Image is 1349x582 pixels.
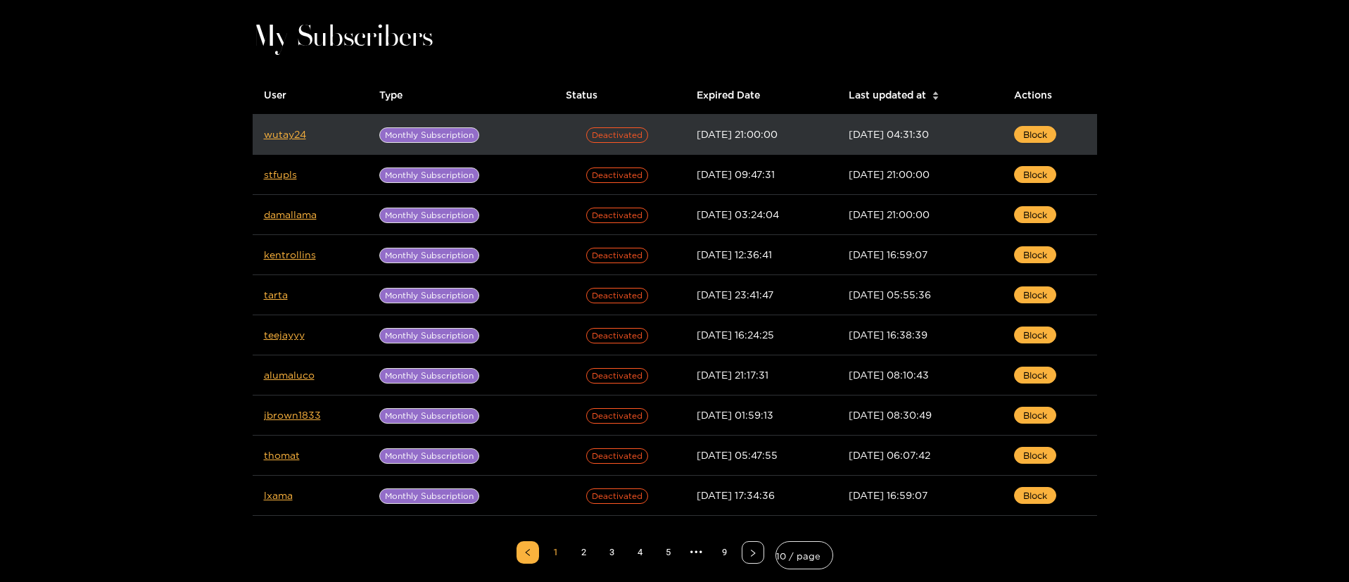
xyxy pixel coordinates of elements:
span: Block [1023,408,1047,422]
h1: My Subscribers [253,28,1097,48]
span: Block [1023,448,1047,462]
button: Block [1014,126,1056,143]
span: Deactivated [586,208,648,223]
li: 2 [573,541,595,564]
button: Block [1014,327,1056,343]
span: [DATE] 04:31:30 [849,129,929,139]
span: Block [1023,328,1047,342]
span: Block [1023,208,1047,222]
span: Deactivated [586,167,648,183]
a: teejayyy [264,329,305,340]
a: lxama [264,490,293,500]
span: [DATE] 23:41:47 [697,289,773,300]
span: [DATE] 01:59:13 [697,410,773,420]
span: Last updated at [849,87,926,103]
span: Deactivated [586,368,648,384]
span: Block [1023,488,1047,502]
span: ••• [685,541,708,564]
a: thomat [264,450,300,460]
button: Block [1014,447,1056,464]
span: right [749,549,757,557]
span: caret-down [932,94,939,102]
span: Monthly Subscription [379,288,479,303]
span: Block [1023,167,1047,182]
li: Next Page [742,541,764,564]
span: Deactivated [586,448,648,464]
span: [DATE] 06:07:42 [849,450,930,460]
li: 3 [601,541,623,564]
button: Block [1014,487,1056,504]
a: 5 [658,542,679,563]
span: 10 / page [776,545,832,565]
a: tarta [264,289,288,300]
span: Block [1023,288,1047,302]
span: left [524,548,532,557]
th: User [253,76,368,115]
span: Monthly Subscription [379,127,479,143]
span: Monthly Subscription [379,208,479,223]
span: Block [1023,127,1047,141]
span: [DATE] 09:47:31 [697,169,775,179]
li: 1 [545,541,567,564]
span: Monthly Subscription [379,328,479,343]
a: stfupls [264,169,297,179]
span: Block [1023,248,1047,262]
span: Deactivated [586,488,648,504]
span: Deactivated [586,328,648,343]
th: Type [368,76,555,115]
a: 3 [602,542,623,563]
span: [DATE] 05:55:36 [849,289,931,300]
a: 1 [545,542,566,563]
button: Block [1014,246,1056,263]
li: Next 5 Pages [685,541,708,564]
span: caret-up [932,89,939,97]
span: Monthly Subscription [379,167,479,183]
span: [DATE] 21:00:00 [697,129,778,139]
span: [DATE] 08:30:49 [849,410,932,420]
span: [DATE] 16:24:25 [697,329,774,340]
span: [DATE] 03:24:04 [697,209,779,220]
span: [DATE] 16:59:07 [849,249,927,260]
a: 2 [574,542,595,563]
th: Expired Date [685,76,838,115]
button: Block [1014,367,1056,384]
span: [DATE] 16:38:39 [849,329,927,340]
th: Actions [1003,76,1097,115]
button: right [742,541,764,564]
span: [DATE] 21:00:00 [849,209,930,220]
span: [DATE] 12:36:41 [697,249,772,260]
li: 5 [657,541,680,564]
button: Block [1014,286,1056,303]
a: jbrown1833 [264,410,321,420]
button: Block [1014,407,1056,424]
a: alumaluco [264,369,315,380]
a: damallama [264,209,317,220]
th: Status [555,76,685,115]
span: Monthly Subscription [379,248,479,263]
a: kentrollins [264,249,316,260]
span: [DATE] 16:59:07 [849,490,927,500]
a: 4 [630,542,651,563]
li: 4 [629,541,652,564]
span: Monthly Subscription [379,368,479,384]
span: [DATE] 08:10:43 [849,369,929,380]
button: Block [1014,206,1056,223]
span: Monthly Subscription [379,448,479,464]
li: Previous Page [517,541,539,564]
span: Monthly Subscription [379,408,479,424]
button: left [517,541,539,564]
span: Deactivated [586,288,648,303]
span: Deactivated [586,127,648,143]
span: Block [1023,368,1047,382]
span: Deactivated [586,408,648,424]
span: [DATE] 21:00:00 [849,169,930,179]
span: [DATE] 05:47:55 [697,450,778,460]
span: Monthly Subscription [379,488,479,504]
span: [DATE] 21:17:31 [697,369,768,380]
button: Block [1014,166,1056,183]
li: 9 [714,541,736,564]
a: 9 [714,542,735,563]
span: Deactivated [586,248,648,263]
span: [DATE] 17:34:36 [697,490,775,500]
a: wutay24 [264,129,306,139]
